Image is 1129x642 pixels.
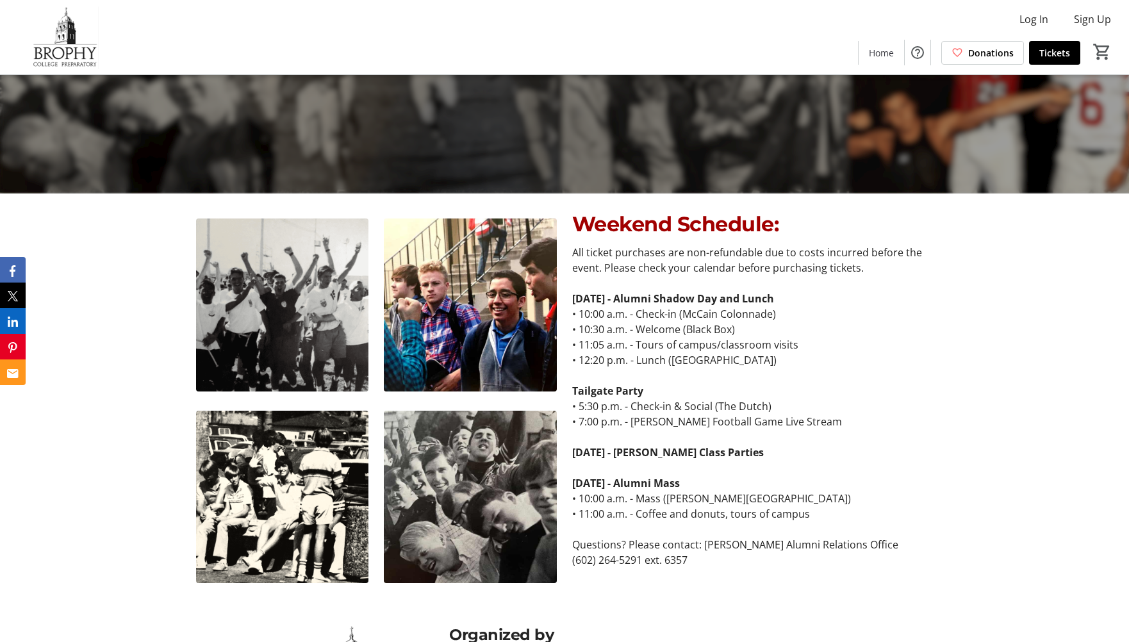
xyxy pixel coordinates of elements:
p: • 10:30 a.m. - Welcome (Black Box) [572,322,933,337]
strong: [DATE] - Alumni Mass [572,476,680,490]
button: Help [905,40,930,65]
a: Donations [941,41,1024,65]
p: Questions? Please contact: [PERSON_NAME] Alumni Relations Office [572,537,933,552]
p: • 12:20 p.m. - Lunch ([GEOGRAPHIC_DATA]) [572,352,933,368]
p: • 7:00 p.m. - [PERSON_NAME] Football Game Live Stream [572,414,933,429]
span: Tickets [1039,46,1070,60]
strong: [DATE] - [PERSON_NAME] Class Parties [572,445,764,459]
p: • 10:00 a.m. - Check-in (McCain Colonnade) [572,306,933,322]
a: Tickets [1029,41,1080,65]
img: undefined [384,411,557,584]
strong: Tailgate Party [572,384,643,398]
span: Donations [968,46,1014,60]
strong: [DATE] - Alumni Shadow Day and Lunch [572,292,774,306]
span: Home [869,46,894,60]
button: Cart [1091,40,1114,63]
p: • 11:05 a.m. - Tours of campus/classroom visits [572,337,933,352]
button: Sign Up [1064,9,1121,29]
span: Sign Up [1074,12,1111,27]
p: • 11:00 a.m. - Coffee and donuts, tours of campus [572,506,933,522]
img: Brophy College Preparatory 's Logo [8,5,122,69]
p: (602) 264-5291 ext. 6357 [572,552,933,568]
p: All ticket purchases are non-refundable due to costs incurred before the event. Please check your... [572,245,933,276]
img: undefined [196,411,369,584]
p: • 10:00 a.m. - Mass ([PERSON_NAME][GEOGRAPHIC_DATA]) [572,491,933,506]
a: Home [859,41,904,65]
span: Log In [1019,12,1048,27]
img: undefined [384,218,557,391]
p: • 5:30 p.m. - Check-in & Social (The Dutch) [572,399,933,414]
button: Log In [1009,9,1059,29]
img: undefined [196,218,369,391]
span: Weekend Schedule: [572,211,779,236]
